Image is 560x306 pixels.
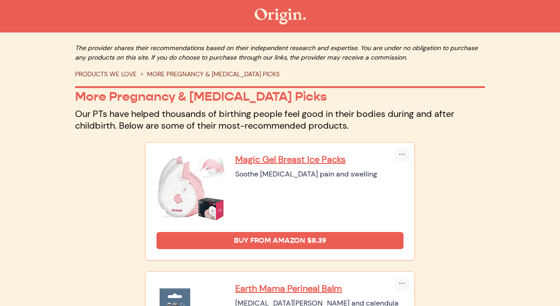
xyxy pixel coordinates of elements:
[157,232,403,249] a: Buy from Amazon $8.39
[75,108,485,131] p: Our PTs have helped thousands of birthing people feel good in their bodies during and after child...
[157,153,224,221] img: Magic Gel Breast Ice Packs
[75,89,485,104] p: More Pregnancy & [MEDICAL_DATA] Picks
[75,70,137,78] a: PRODUCTS WE LOVE
[235,283,403,294] a: Earth Mama Perineal Balm
[137,70,280,79] li: MORE PREGNANCY & [MEDICAL_DATA] PICKS
[255,9,306,24] img: The Origin Shop
[235,169,403,180] div: Soothe [MEDICAL_DATA] pain and swelling
[235,153,403,165] a: Magic Gel Breast Ice Packs
[75,43,485,62] p: The provider shares their recommendations based on their independent research and expertise. You ...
